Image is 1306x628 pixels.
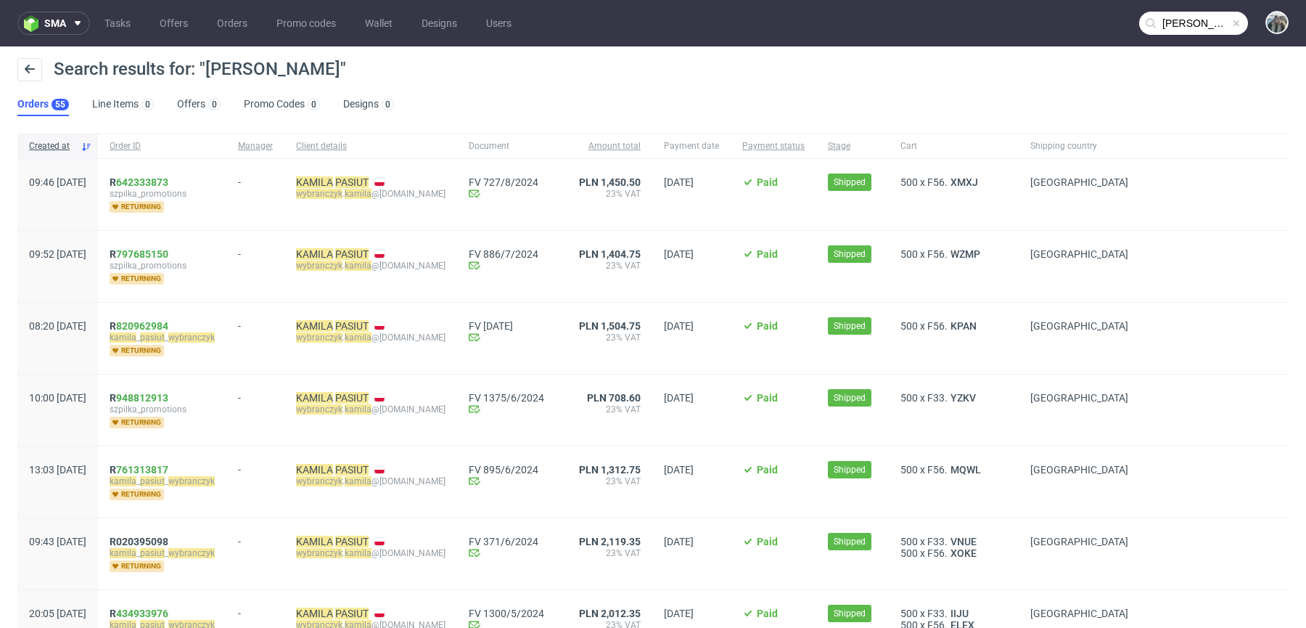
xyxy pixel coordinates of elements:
a: Designs0 [343,93,394,116]
mark: KAMILA [296,536,333,547]
span: Stage [828,140,877,152]
div: x [900,176,1007,188]
div: x [900,392,1007,404]
span: PLN 708.60 [587,392,641,404]
mark: PASIUT [335,536,369,547]
span: _ _ [110,476,215,487]
span: Paid [757,608,778,619]
span: 09:52 [DATE] [29,248,86,260]
mark: PASIUT [335,320,369,332]
span: WZMP [948,248,983,260]
a: KAMILA PASIUT [296,608,369,619]
a: XOKE [948,547,979,559]
span: Paid [757,176,778,188]
a: FV 1375/6/2024 [469,392,550,404]
mark: KAMILA [296,464,333,476]
span: F33. [927,536,948,547]
a: R434933976 [110,608,171,619]
span: F56. [927,176,948,188]
mark: KAMILA [296,248,333,260]
span: F56. [927,547,948,559]
mark: KAMILA [296,392,333,404]
mark: kamila [345,333,371,343]
a: FV 895/6/2024 [469,464,550,476]
a: Line Items0 [92,93,154,116]
a: Orders55 [17,93,69,116]
span: F33. [927,608,948,619]
mark: wybranczyk [296,548,342,558]
span: szpilka_promotions [110,188,215,200]
a: R820962984 [110,320,171,332]
a: FV [DATE] [469,320,550,332]
mark: kamila [345,261,371,271]
a: Wallet [356,12,401,35]
span: [GEOGRAPHIC_DATA] [1030,176,1128,188]
span: 23% VAT [573,404,641,415]
a: Promo Codes0 [244,93,320,116]
span: F33. [927,392,948,404]
a: 948812913 [116,392,168,404]
span: F56. [927,320,948,332]
span: Cart [900,140,1007,152]
span: 10:00 [DATE] [29,392,86,404]
span: returning [110,345,164,356]
mark: wybranczyk [168,476,215,486]
mark: KAMILA [296,608,333,619]
span: returning [110,560,164,572]
mark: wybranczyk [168,333,215,343]
a: R948812913 [110,392,171,404]
span: [GEOGRAPHIC_DATA] [1030,392,1128,404]
div: . @[DOMAIN_NAME] [296,547,445,559]
div: x [900,464,1007,476]
div: . @[DOMAIN_NAME] [296,332,445,343]
a: YZKV [948,392,979,404]
a: KAMILA PASIUT [296,536,369,547]
a: KAMILA PASIUT [296,176,369,188]
span: R020395098 [110,536,168,547]
span: Manager [238,140,273,152]
span: 20:05 [DATE] [29,608,86,619]
div: . @[DOMAIN_NAME] [296,404,445,415]
div: - [238,171,273,188]
span: R [110,176,168,188]
span: 09:46 [DATE] [29,176,86,188]
span: [DATE] [664,176,694,188]
span: [GEOGRAPHIC_DATA] [1030,248,1128,260]
span: PLN 1,312.75 [579,464,641,476]
div: . @[DOMAIN_NAME] [296,188,445,200]
span: PLN 1,404.75 [579,248,641,260]
mark: wybranczyk [296,404,342,415]
a: Tasks [96,12,139,35]
div: x [900,248,1007,260]
a: KPAN [948,320,979,332]
div: - [238,602,273,619]
a: KAMILA PASIUT [296,320,369,332]
mark: kamila [345,476,371,486]
div: . @[DOMAIN_NAME] [296,476,445,487]
a: R642333873 [110,176,171,188]
div: - [238,242,273,260]
span: MQWL [948,464,984,476]
div: - [238,386,273,404]
mark: KAMILA [296,176,333,188]
mark: wybranczyk [296,189,342,199]
span: Shipped [834,319,866,333]
span: 08:20 [DATE] [29,320,86,332]
mark: PASIUT [335,464,369,476]
span: F56. [927,248,948,260]
div: x [900,608,1007,619]
a: Orders [208,12,256,35]
span: 500 [900,176,918,188]
span: returning [110,489,164,500]
span: Order ID [110,140,215,152]
span: 23% VAT [573,476,641,487]
a: FV 1300/5/2024 [469,608,550,619]
span: _ _ [110,332,215,343]
span: PLN 2,119.35 [579,536,641,547]
span: 500 [900,547,918,559]
mark: pasiut [140,476,165,486]
span: 500 [900,392,918,404]
span: Payment status [742,140,805,152]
